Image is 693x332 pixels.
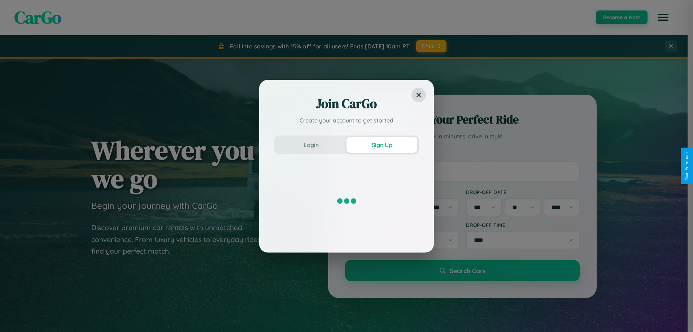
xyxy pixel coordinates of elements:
iframe: Intercom live chat [7,307,25,325]
div: Give Feedback [684,151,689,181]
p: Create your account to get started [274,116,419,125]
h2: Join CarGo [274,95,419,112]
button: Login [276,137,346,153]
button: Sign Up [346,137,417,153]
